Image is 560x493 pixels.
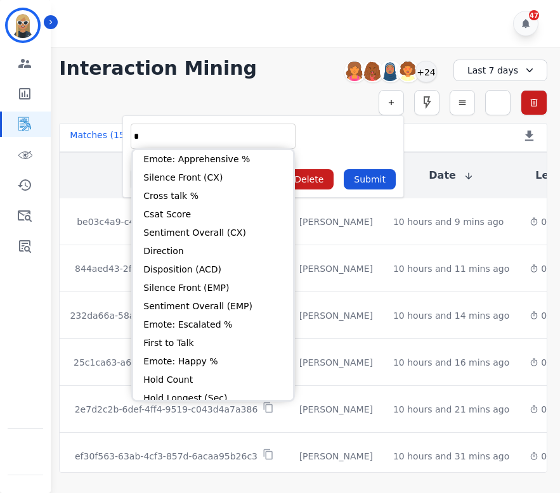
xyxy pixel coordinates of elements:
div: [PERSON_NAME] [299,262,373,275]
div: [PERSON_NAME] [299,450,373,463]
li: Emote: Happy % [133,352,293,371]
button: Delete [284,169,334,189]
li: Emote: Apprehensive % [133,150,293,169]
h1: Interaction Mining [59,57,257,80]
div: [PERSON_NAME] [299,215,373,228]
div: Last 7 days [453,60,547,81]
li: Silence Front (CX) [133,169,293,187]
div: [PERSON_NAME] [299,309,373,322]
div: +24 [415,61,437,82]
div: 10 hours and 31 mins ago [393,450,509,463]
li: Emote: Escalated % [133,316,293,334]
p: 2e7d2c2b-6def-4ff4-9519-c043d4a7a386 [75,403,258,416]
li: Disposition (ACD) [133,260,293,279]
p: 844aed43-2fa1-4dd2-a925-0205ff632f19 [75,262,257,275]
li: Hold Longest (Sec) [133,389,293,407]
p: 25c1ca63-a643-4f7e-b72e-29ac78b53f24 [74,356,259,369]
li: Cross talk % [133,187,293,205]
li: Sentiment Overall (CX) [133,224,293,242]
li: Direction [133,242,293,260]
p: be03c4a9-c4ff-4fcf-9073-5d136cc34383 [77,215,256,228]
button: Date [429,168,474,183]
div: [PERSON_NAME] [299,356,373,369]
div: 47 [529,10,539,20]
div: 10 hours and 9 mins ago [393,215,504,228]
li: Hold Count [133,371,293,389]
li: Sentiment Overall (EMP) [133,297,293,316]
li: Silence Front (EMP) [133,279,293,297]
img: Bordered avatar [8,10,38,41]
div: 10 hours and 14 mins ago [393,309,509,322]
ul: selected options [134,130,292,143]
div: 10 hours and 11 mins ago [393,262,509,275]
div: [PERSON_NAME] [299,403,373,416]
p: ef30f563-63ab-4cf3-857d-6acaa95b26c3 [75,450,257,463]
p: 232da66a-58ab-4b7a-9638-242bb6aa10d8 [70,309,262,322]
div: Matches ( 1532 ) [70,129,140,146]
li: Csat Score [133,205,293,224]
div: 10 hours and 16 mins ago [393,356,509,369]
li: First to Talk [133,334,293,352]
div: 10 hours and 21 mins ago [393,403,509,416]
button: Submit [344,169,396,189]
